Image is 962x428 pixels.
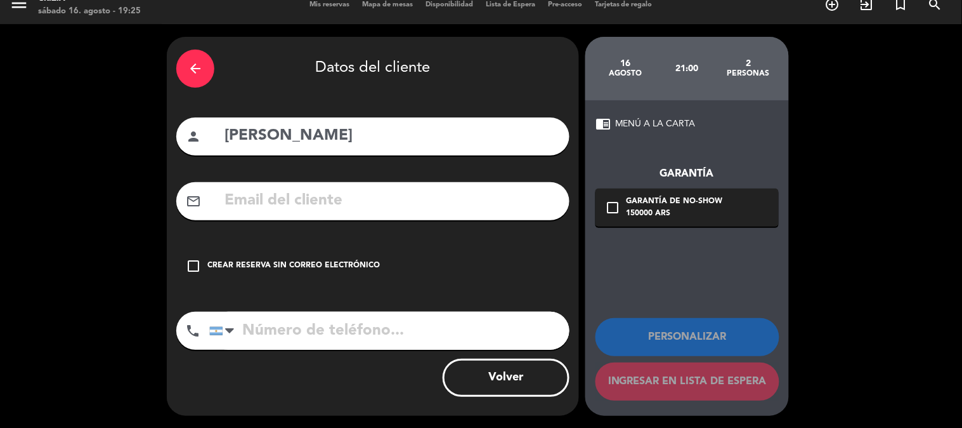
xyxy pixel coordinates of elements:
[186,194,201,209] i: mail_outline
[718,69,779,79] div: personas
[718,58,779,69] div: 2
[627,196,723,208] div: Garantía de no-show
[615,117,696,131] span: MENÚ A LA CARTA
[419,1,479,8] span: Disponibilidad
[38,5,141,18] div: sábado 16. agosto - 19:25
[595,69,656,79] div: agosto
[443,359,569,397] button: Volver
[185,323,200,338] i: phone
[223,123,560,149] input: Nombre del cliente
[223,188,560,214] input: Email del cliente
[188,61,203,76] i: arrow_back
[627,208,723,220] div: 150000 ARS
[186,129,201,144] i: person
[209,312,569,350] input: Número de teléfono...
[588,1,659,8] span: Tarjetas de regalo
[595,58,656,69] div: 16
[186,258,201,274] i: check_box_outline_blank
[605,200,620,215] i: check_box_outline_blank
[176,46,569,91] div: Datos del cliente
[595,318,779,356] button: Personalizar
[595,116,611,131] span: chrome_reader_mode
[210,312,239,349] div: Argentina: +54
[595,363,779,401] button: Ingresar en lista de espera
[207,260,380,272] div: Crear reserva sin correo electrónico
[303,1,356,8] span: Mis reservas
[356,1,419,8] span: Mapa de mesas
[542,1,588,8] span: Pre-acceso
[595,166,779,182] div: Garantía
[656,46,718,91] div: 21:00
[479,1,542,8] span: Lista de Espera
